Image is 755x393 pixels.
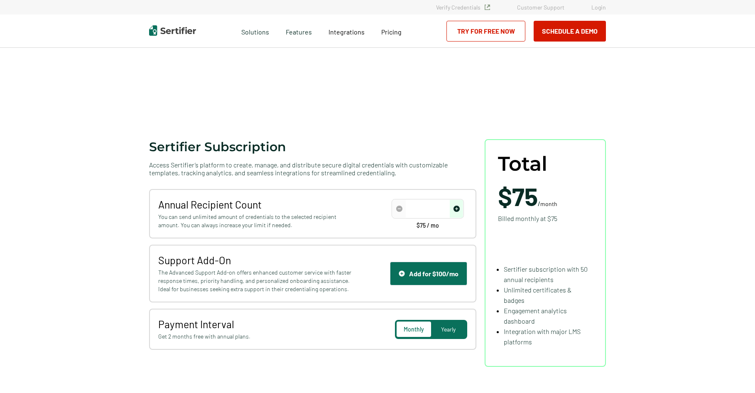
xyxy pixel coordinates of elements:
[540,200,557,207] span: month
[158,254,354,266] span: Support Add-On
[158,213,354,229] span: You can send unlimited amount of credentials to the selected recipient amount. You can always inc...
[404,326,424,333] span: Monthly
[158,268,354,293] span: The Advanced Support Add-on offers enhanced customer service with faster response times, priority...
[158,198,354,211] span: Annual Recipient Count
[446,21,525,42] a: Try for Free Now
[286,26,312,36] span: Features
[485,5,490,10] img: Verified
[453,206,460,212] img: Increase Icon
[399,270,405,277] img: Support Icon
[504,286,571,304] span: Unlimited certificates & badges
[158,332,354,341] span: Get 2 months free with annual plans.
[504,307,567,325] span: Engagement analytics dashboard
[241,26,269,36] span: Solutions
[591,4,606,11] a: Login
[381,28,402,36] span: Pricing
[498,152,547,175] span: Total
[498,181,538,211] span: $75
[158,318,354,330] span: Payment Interval
[390,262,467,285] button: Support IconAdd for $100/mo
[504,327,581,346] span: Integration with major LMS platforms
[392,200,406,218] span: decrease number
[498,213,557,224] span: Billed monthly at $75
[441,326,456,333] span: Yearly
[149,25,196,36] img: Sertifier | Digital Credentialing Platform
[436,4,490,11] a: Verify Credentials
[450,200,463,218] span: increase number
[149,161,476,177] span: Access Sertifier’s platform to create, manage, and distribute secure digital credentials with cus...
[381,26,402,36] a: Pricing
[504,265,588,283] span: Sertifier subscription with 50 annual recipients
[399,270,458,278] div: Add for $100/mo
[396,206,402,212] img: Decrease Icon
[149,139,286,155] span: Sertifier Subscription
[328,26,365,36] a: Integrations
[417,223,439,228] span: $75 / mo
[517,4,564,11] a: Customer Support
[328,28,365,36] span: Integrations
[498,184,557,209] span: /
